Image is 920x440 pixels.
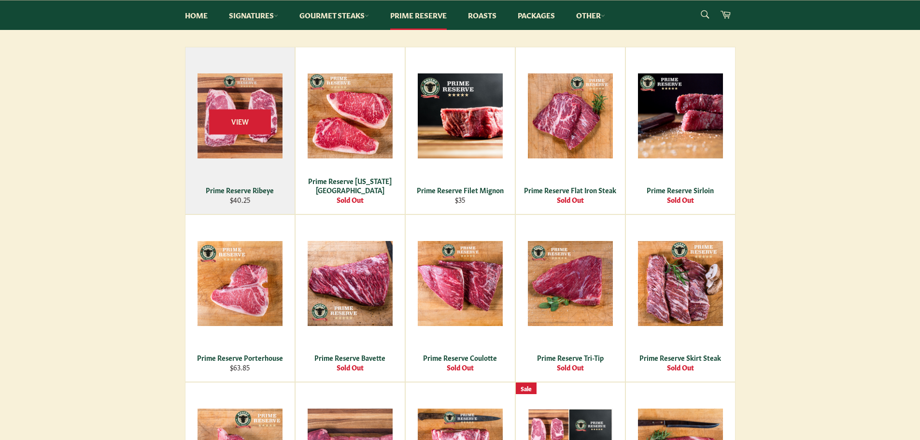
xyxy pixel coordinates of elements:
div: Prime Reserve Skirt Steak [632,353,729,362]
span: View [209,110,271,134]
a: Signatures [219,0,288,30]
a: Other [566,0,615,30]
a: Prime Reserve Flat Iron Steak Prime Reserve Flat Iron Steak Sold Out [515,47,625,214]
a: Prime Reserve Bavette Prime Reserve Bavette Sold Out [295,214,405,382]
div: Sold Out [301,195,398,204]
a: Home [175,0,217,30]
a: Roasts [458,0,506,30]
a: Prime Reserve Skirt Steak Prime Reserve Skirt Steak Sold Out [625,214,736,382]
div: Sold Out [411,363,509,372]
div: Sold Out [522,195,619,204]
div: Sold Out [522,363,619,372]
div: Prime Reserve Bavette [301,353,398,362]
div: Prime Reserve Ribeye [191,185,288,195]
a: Prime Reserve New York Strip Prime Reserve [US_STATE][GEOGRAPHIC_DATA] Sold Out [295,47,405,214]
div: Sold Out [632,363,729,372]
a: Prime Reserve [381,0,456,30]
div: $63.85 [191,363,288,372]
img: Prime Reserve Tri-Tip [528,241,613,326]
div: Prime Reserve Tri-Tip [522,353,619,362]
a: Prime Reserve Porterhouse Prime Reserve Porterhouse $63.85 [185,214,295,382]
div: Prime Reserve Filet Mignon [411,185,509,195]
img: Prime Reserve Porterhouse [198,241,283,326]
div: Prime Reserve Porterhouse [191,353,288,362]
img: Prime Reserve Skirt Steak [638,241,723,326]
img: Prime Reserve Flat Iron Steak [528,73,613,158]
img: Prime Reserve Coulotte [418,241,503,326]
img: Prime Reserve New York Strip [308,73,393,158]
img: Prime Reserve Filet Mignon [418,73,503,158]
a: Gourmet Steaks [290,0,379,30]
a: Prime Reserve Tri-Tip Prime Reserve Tri-Tip Sold Out [515,214,625,382]
img: Prime Reserve Sirloin [638,73,723,158]
div: Sold Out [632,195,729,204]
div: Prime Reserve [US_STATE][GEOGRAPHIC_DATA] [301,176,398,195]
div: $35 [411,195,509,204]
a: Prime Reserve Sirloin Prime Reserve Sirloin Sold Out [625,47,736,214]
div: Sold Out [301,363,398,372]
a: Prime Reserve Coulotte Prime Reserve Coulotte Sold Out [405,214,515,382]
a: Prime Reserve Ribeye Prime Reserve Ribeye $40.25 View [185,47,295,214]
div: Prime Reserve Sirloin [632,185,729,195]
div: Sale [516,383,537,395]
img: Prime Reserve Bavette [308,241,393,326]
div: Prime Reserve Coulotte [411,353,509,362]
div: Prime Reserve Flat Iron Steak [522,185,619,195]
a: Packages [508,0,565,30]
a: Prime Reserve Filet Mignon Prime Reserve Filet Mignon $35 [405,47,515,214]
